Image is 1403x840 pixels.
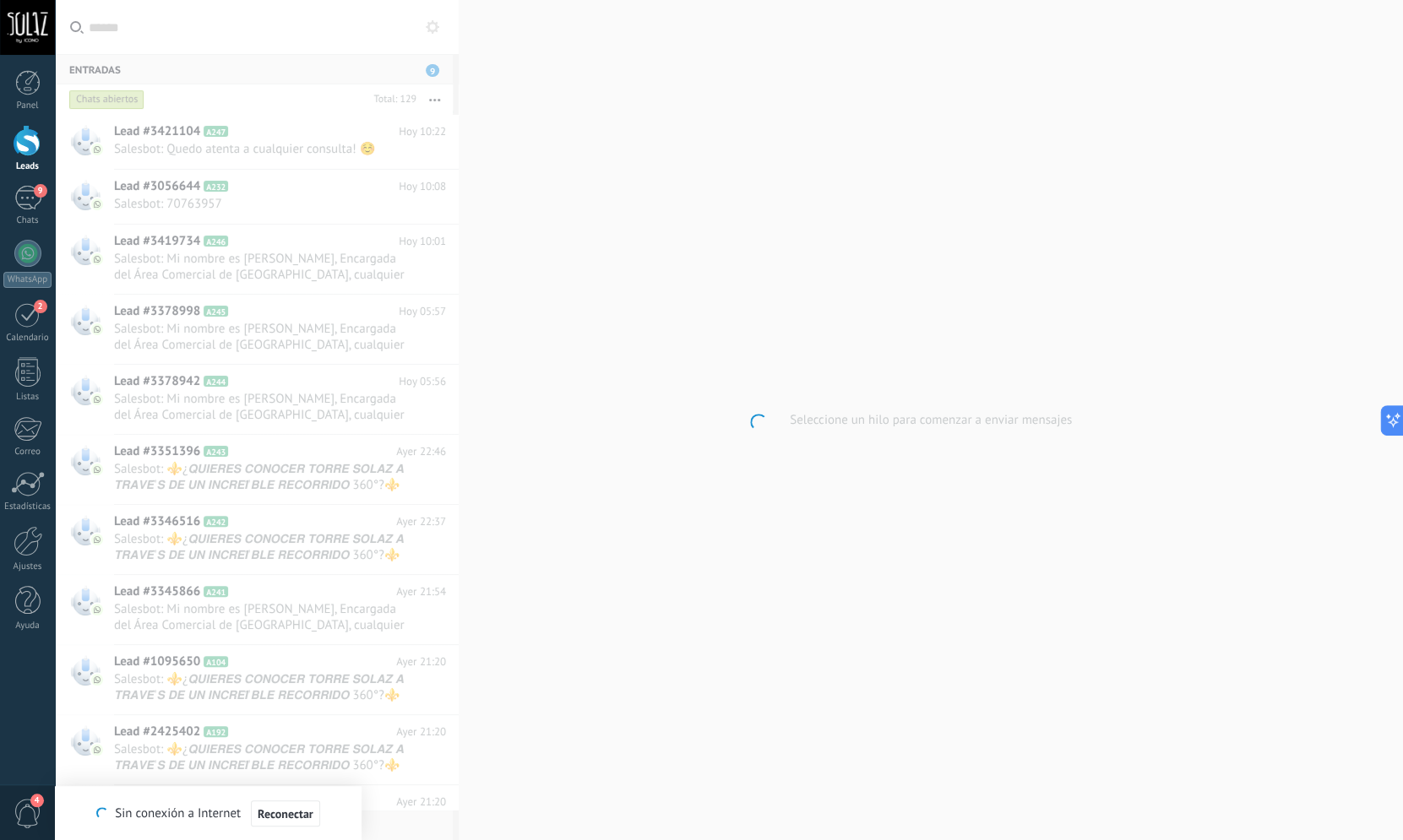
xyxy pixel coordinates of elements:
[3,621,52,631] div: Ayuda
[251,800,320,827] button: Reconectar
[3,333,52,344] div: Calendario
[34,300,47,313] span: 2
[3,392,52,403] div: Listas
[34,184,47,198] span: 9
[3,215,52,226] div: Chats
[96,799,319,827] div: Sin conexión a Internet
[30,794,44,807] span: 4
[3,272,52,288] div: WhatsApp
[3,447,52,458] div: Correo
[3,161,52,172] div: Leads
[3,501,52,512] div: Estadísticas
[3,561,52,572] div: Ajustes
[258,808,313,820] span: Reconectar
[3,100,52,111] div: Panel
